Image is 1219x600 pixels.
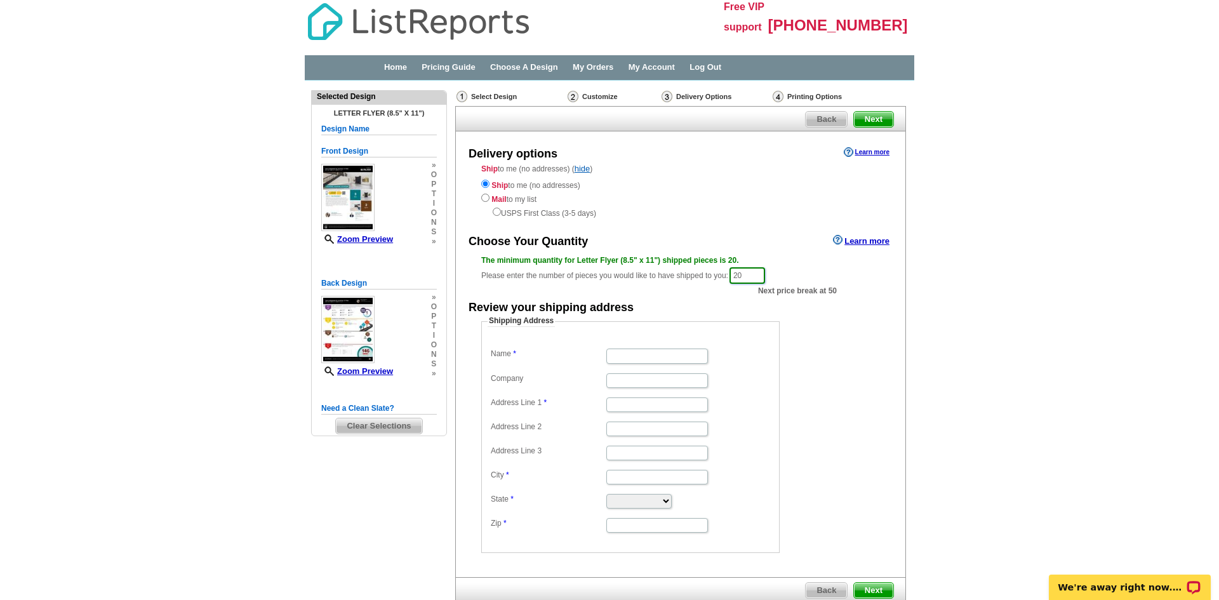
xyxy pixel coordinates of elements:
a: Zoom Preview [321,366,393,376]
label: Company [491,373,605,384]
h5: Need a Clean Slate? [321,403,437,415]
span: o [431,340,437,350]
span: i [431,331,437,340]
div: USPS First Class (3-5 days) [481,205,880,219]
a: Learn more [844,147,889,157]
span: s [431,359,437,369]
a: Choose A Design [490,62,558,72]
a: Home [384,62,407,72]
span: o [431,302,437,312]
label: Address Line 1 [491,397,605,408]
div: to me (no addresses) ( ) [456,163,905,219]
span: p [431,180,437,189]
label: City [491,470,605,481]
label: State [491,494,605,505]
legend: Shipping Address [488,316,555,327]
a: Back [805,582,848,599]
div: Customize [566,90,660,103]
a: My Account [629,62,675,72]
span: n [431,218,437,227]
span: » [431,293,437,302]
span: [PHONE_NUMBER] [768,17,908,34]
label: Address Line 2 [491,422,605,432]
div: Select Design [455,90,566,106]
a: Log Out [689,62,721,72]
div: Selected Design [312,91,446,102]
img: small-thumb.jpg [321,296,375,363]
div: The minimum quantity for Letter Flyer (8.5" x 11") shipped pieces is 20. [481,255,880,266]
span: » [431,161,437,170]
strong: Ship [481,164,498,173]
img: Delivery Options [662,91,672,102]
span: Back [806,583,847,598]
span: t [431,189,437,199]
span: s [431,227,437,237]
div: Please enter the number of pieces you would like to have shipped to you: [481,255,880,285]
h5: Front Design [321,145,437,157]
h5: Back Design [321,277,437,290]
iframe: LiveChat chat widget [1041,560,1219,600]
span: Next [854,583,893,598]
span: Clear Selections [336,418,422,434]
span: Next [854,112,893,127]
span: Free VIP support [724,1,764,32]
img: Select Design [456,91,467,102]
a: Learn more [833,235,889,245]
div: Review your shipping address [469,300,634,316]
span: » [431,237,437,246]
a: hide [575,164,590,173]
span: i [431,199,437,208]
span: o [431,208,437,218]
h5: Design Name [321,123,437,135]
div: Delivery Options [660,90,771,106]
label: Address Line 3 [491,446,605,457]
span: t [431,321,437,331]
div: to me (no addresses) to my list [481,177,880,219]
span: Back [806,112,847,127]
strong: Ship [491,181,508,190]
div: Choose Your Quantity [469,234,588,250]
label: Zip [491,518,605,529]
span: o [431,170,437,180]
img: small-thumb.jpg [321,164,375,231]
span: p [431,312,437,321]
a: Pricing Guide [422,62,476,72]
span: » [431,369,437,378]
a: My Orders [573,62,613,72]
span: Next price break at 50 [758,285,837,297]
div: Printing Options [771,90,884,103]
a: Back [805,111,848,128]
a: Zoom Preview [321,234,393,244]
span: n [431,350,437,359]
img: Customize [568,91,578,102]
div: Delivery options [469,146,557,163]
label: Name [491,349,605,359]
img: Printing Options & Summary [773,91,783,102]
strong: Mail [491,195,506,204]
h4: Letter Flyer (8.5" x 11") [321,109,437,117]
